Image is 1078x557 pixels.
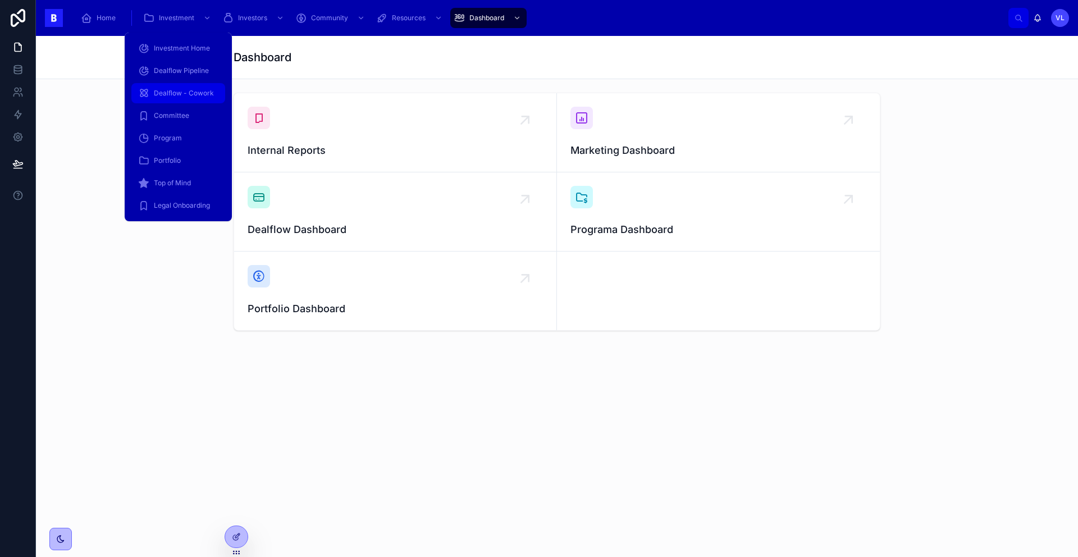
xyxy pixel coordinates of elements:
[131,195,225,216] a: Legal Onboarding
[97,13,116,22] span: Home
[234,252,557,330] a: Portfolio Dashboard
[131,83,225,103] a: Dealflow - Cowork
[154,156,181,165] span: Portfolio
[154,201,210,210] span: Legal Onboarding
[154,66,209,75] span: Dealflow Pipeline
[373,8,448,28] a: Resources
[311,13,348,22] span: Community
[154,44,210,53] span: Investment Home
[45,9,63,27] img: App logo
[77,8,124,28] a: Home
[154,179,191,188] span: Top of Mind
[234,172,557,252] a: Dealflow Dashboard
[557,93,880,172] a: Marketing Dashboard
[469,13,504,22] span: Dashboard
[131,38,225,58] a: Investment Home
[131,128,225,148] a: Program
[557,172,880,252] a: Programa Dashboard
[238,13,267,22] span: Investors
[570,143,866,158] span: Marketing Dashboard
[154,111,189,120] span: Committee
[140,8,217,28] a: Investment
[234,93,557,172] a: Internal Reports
[131,173,225,193] a: Top of Mind
[248,143,543,158] span: Internal Reports
[450,8,527,28] a: Dashboard
[248,301,543,317] span: Portfolio Dashboard
[72,6,1008,30] div: scrollable content
[131,150,225,171] a: Portfolio
[234,49,291,65] h1: Dashboard
[154,89,214,98] span: Dealflow - Cowork
[154,134,182,143] span: Program
[219,8,290,28] a: Investors
[1056,13,1065,22] span: VL
[159,13,194,22] span: Investment
[570,222,866,238] span: Programa Dashboard
[292,8,371,28] a: Community
[392,13,426,22] span: Resources
[131,106,225,126] a: Committee
[131,61,225,81] a: Dealflow Pipeline
[248,222,543,238] span: Dealflow Dashboard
